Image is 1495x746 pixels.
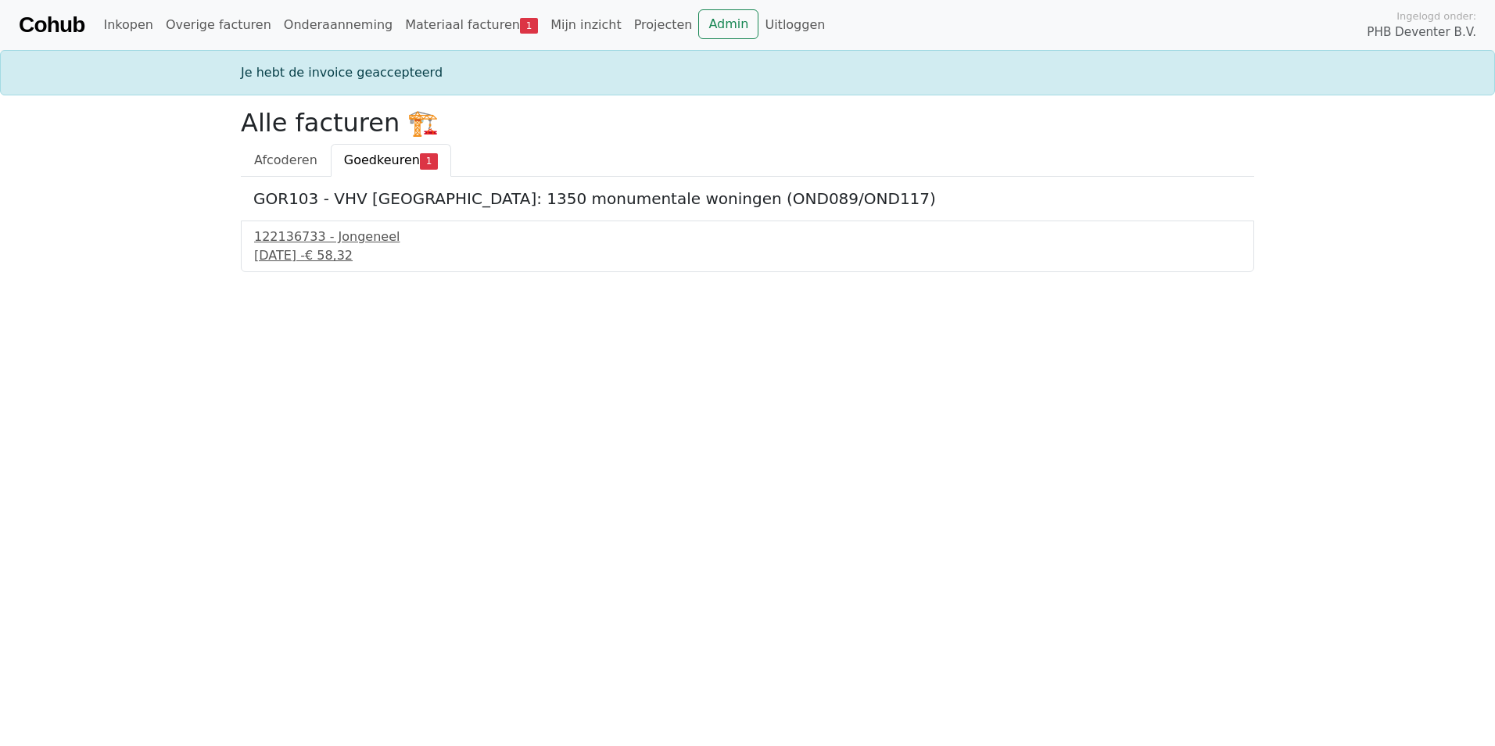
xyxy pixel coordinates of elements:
[254,228,1241,265] a: 122136733 - Jongeneel[DATE] -€ 58,32
[19,6,84,44] a: Cohub
[1396,9,1476,23] span: Ingelogd onder:
[698,9,758,39] a: Admin
[254,152,317,167] span: Afcoderen
[305,248,353,263] span: € 58,32
[241,144,331,177] a: Afcoderen
[420,153,438,169] span: 1
[241,108,1254,138] h2: Alle facturen 🏗️
[254,228,1241,246] div: 122136733 - Jongeneel
[399,9,544,41] a: Materiaal facturen1
[278,9,399,41] a: Onderaanneming
[97,9,159,41] a: Inkopen
[254,246,1241,265] div: [DATE] -
[331,144,451,177] a: Goedkeuren1
[520,18,538,34] span: 1
[231,63,1264,82] div: Je hebt de invoice geaccepteerd
[628,9,699,41] a: Projecten
[544,9,628,41] a: Mijn inzicht
[758,9,831,41] a: Uitloggen
[344,152,420,167] span: Goedkeuren
[1367,23,1476,41] span: PHB Deventer B.V.
[160,9,278,41] a: Overige facturen
[253,189,1242,208] h5: GOR103 - VHV [GEOGRAPHIC_DATA]: 1350 monumentale woningen (OND089/OND117)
